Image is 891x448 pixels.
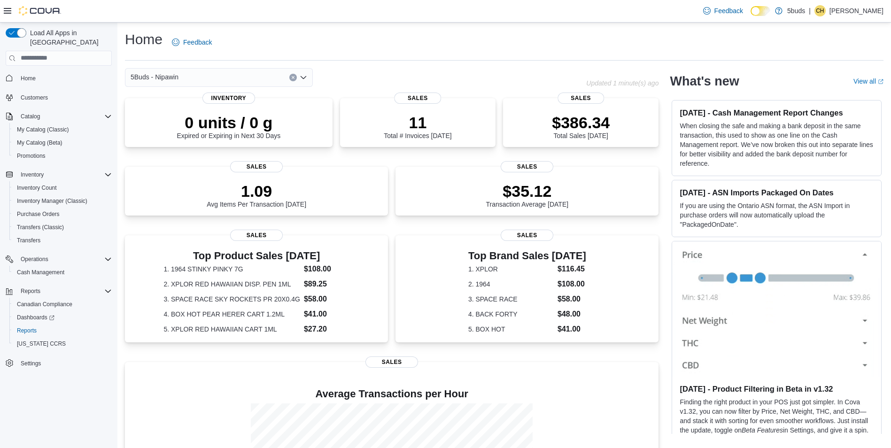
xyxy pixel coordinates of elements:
[26,28,112,47] span: Load All Apps in [GEOGRAPHIC_DATA]
[552,113,610,132] p: $386.34
[468,279,554,289] dt: 2. 1964
[17,111,112,122] span: Catalog
[13,299,76,310] a: Canadian Compliance
[13,137,66,148] a: My Catalog (Beta)
[17,126,69,133] span: My Catalog (Classic)
[2,356,116,370] button: Settings
[163,279,300,289] dt: 2. XPLOR RED HAWAIIAN DISP. PEN 1ML
[13,222,68,233] a: Transfers (Classic)
[17,237,40,244] span: Transfers
[9,149,116,162] button: Promotions
[670,74,739,89] h2: What's new
[9,234,116,247] button: Transfers
[17,327,37,334] span: Reports
[552,113,610,139] div: Total Sales [DATE]
[468,250,586,262] h3: Top Brand Sales [DATE]
[680,397,874,444] p: Finding the right product in your POS just got simpler. In Cova v1.32, you can now filter by Pric...
[304,309,349,320] dd: $41.00
[21,255,48,263] span: Operations
[501,230,553,241] span: Sales
[501,161,553,172] span: Sales
[17,224,64,231] span: Transfers (Classic)
[486,182,569,208] div: Transaction Average [DATE]
[6,68,112,394] nav: Complex example
[13,325,40,336] a: Reports
[13,222,112,233] span: Transfers (Classic)
[13,267,112,278] span: Cash Management
[9,123,116,136] button: My Catalog (Classic)
[13,325,112,336] span: Reports
[787,5,805,16] p: 5buds
[829,5,883,16] p: [PERSON_NAME]
[17,314,54,321] span: Dashboards
[17,286,44,297] button: Reports
[13,267,68,278] a: Cash Management
[300,74,307,81] button: Open list of options
[13,338,70,349] a: [US_STATE] CCRS
[816,5,824,16] span: CH
[207,182,306,208] div: Avg Items Per Transaction [DATE]
[13,182,112,193] span: Inventory Count
[17,169,112,180] span: Inventory
[9,194,116,208] button: Inventory Manager (Classic)
[9,311,116,324] a: Dashboards
[384,113,451,132] p: 11
[558,93,604,104] span: Sales
[304,324,349,335] dd: $27.20
[2,168,116,181] button: Inventory
[17,73,39,84] a: Home
[9,337,116,350] button: [US_STATE] CCRS
[9,298,116,311] button: Canadian Compliance
[17,92,112,103] span: Customers
[163,264,300,274] dt: 1. 1964 STINKY PINKY 7G
[19,6,61,15] img: Cova
[163,250,349,262] h3: Top Product Sales [DATE]
[13,150,112,162] span: Promotions
[13,124,73,135] a: My Catalog (Classic)
[125,30,163,49] h1: Home
[177,113,280,132] p: 0 units / 0 g
[13,124,112,135] span: My Catalog (Classic)
[163,324,300,334] dt: 5. XPLOR RED HAWAIIAN CART 1ML
[395,93,441,104] span: Sales
[21,287,40,295] span: Reports
[384,113,451,139] div: Total # Invoices [DATE]
[13,312,58,323] a: Dashboards
[304,294,349,305] dd: $58.00
[17,357,112,369] span: Settings
[13,338,112,349] span: Washington CCRS
[17,139,62,147] span: My Catalog (Beta)
[17,286,112,297] span: Reports
[17,92,52,103] a: Customers
[809,5,811,16] p: |
[13,235,44,246] a: Transfers
[13,299,112,310] span: Canadian Compliance
[21,75,36,82] span: Home
[2,71,116,85] button: Home
[21,113,40,120] span: Catalog
[17,197,87,205] span: Inventory Manager (Classic)
[177,113,280,139] div: Expired or Expiring in Next 30 Days
[365,356,418,368] span: Sales
[468,294,554,304] dt: 3. SPACE RACE
[9,266,116,279] button: Cash Management
[878,79,883,85] svg: External link
[751,6,770,16] input: Dark Mode
[814,5,826,16] div: Christa Hamata
[9,324,116,337] button: Reports
[13,182,61,193] a: Inventory Count
[168,33,216,52] a: Feedback
[132,388,651,400] h4: Average Transactions per Hour
[230,230,283,241] span: Sales
[680,384,874,394] h3: [DATE] - Product Filtering in Beta in v1.32
[13,209,63,220] a: Purchase Orders
[853,77,883,85] a: View allExternal link
[289,74,297,81] button: Clear input
[714,6,743,15] span: Feedback
[486,182,569,201] p: $35.12
[13,312,112,323] span: Dashboards
[9,221,116,234] button: Transfers (Classic)
[131,71,178,83] span: 5Buds - Nipawin
[21,171,44,178] span: Inventory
